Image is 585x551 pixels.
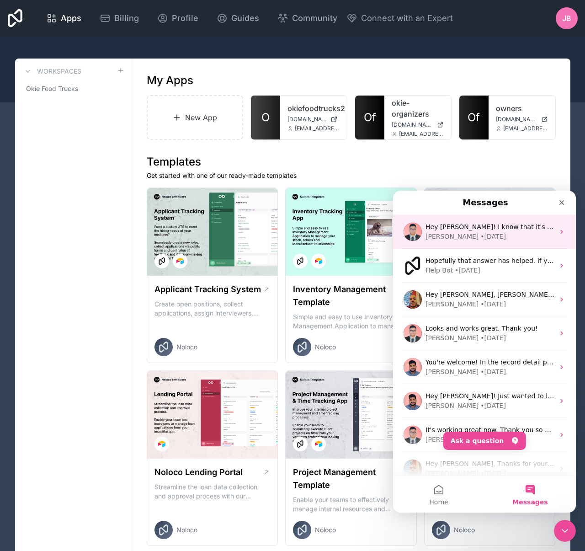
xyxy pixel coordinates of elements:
a: [DOMAIN_NAME] [392,121,444,128]
a: Community [270,8,345,28]
div: • [DATE] [87,278,113,288]
a: Profile [150,8,206,28]
div: • [DATE] [87,177,113,186]
span: Home [36,308,55,315]
button: Messages [91,285,183,322]
img: Airtable Logo [176,257,184,265]
button: Connect with an Expert [346,12,453,25]
span: Billing [114,12,139,25]
span: It's working great now. Thank you so much! [32,235,172,243]
h1: My Apps [147,73,193,88]
span: Apps [61,12,81,25]
p: Simple and easy to use Inventory Management Application to manage your stock, orders and Manufact... [293,312,409,331]
img: Profile image for David [11,235,29,253]
p: Enable your teams to effectively manage internal resources and execute client projects on time. [293,495,409,514]
h1: Templates [147,155,556,169]
h1: Inventory Management Template [293,283,403,309]
span: [DOMAIN_NAME] [496,116,537,123]
span: Noloco [176,342,197,352]
span: Okie Food Trucks [26,84,78,93]
iframe: Intercom live chat [554,520,576,542]
span: Noloco [315,525,336,535]
a: O [251,96,280,139]
img: Airtable Logo [315,440,322,448]
a: Workspaces [22,66,81,77]
span: Of [364,110,376,125]
img: Airtable Logo [158,440,165,448]
a: Okie Food Trucks [22,80,124,97]
p: Create open positions, collect applications, assign interviewers, centralise candidate feedback a... [154,300,271,318]
span: Guides [231,12,259,25]
div: [PERSON_NAME] [32,109,85,118]
span: Community [292,12,337,25]
h1: Applicant Tracking System [154,283,261,296]
a: Apps [39,8,89,28]
a: Billing [92,8,146,28]
img: Profile image for Pranay [11,201,29,219]
img: Profile image for Carlos [11,269,29,287]
iframe: Intercom live chat [393,191,576,513]
span: [EMAIL_ADDRESS][DOMAIN_NAME] [503,125,548,132]
p: Get started with one of our ready-made templates [147,171,556,180]
div: [PERSON_NAME] [32,278,85,288]
img: Profile image for Carlos [11,100,29,118]
div: [PERSON_NAME] [32,177,85,186]
div: • [DATE] [62,75,87,85]
span: [EMAIL_ADDRESS][DOMAIN_NAME] [399,130,444,138]
a: Of [459,96,489,139]
span: O [261,110,270,125]
span: Messages [119,308,154,315]
img: Profile image for Pranay [11,167,29,186]
div: Help Bot [32,75,60,85]
img: Profile image for David [11,134,29,152]
span: Of [468,110,480,125]
a: [DOMAIN_NAME] [496,116,548,123]
a: okiefoodtrucks2 [287,103,340,114]
a: New App [147,95,244,140]
div: • [DATE] [87,109,113,118]
span: Profile [172,12,198,25]
span: Noloco [176,525,197,535]
h3: Workspaces [37,67,81,76]
span: Noloco [454,525,475,535]
div: [PERSON_NAME] [32,143,85,152]
div: [PERSON_NAME] [32,244,85,254]
h1: Project Management Template [293,466,402,492]
span: JB [562,13,571,24]
p: Streamline the loan data collection and approval process with our Lending Portal template. [154,482,271,501]
div: • [DATE] [87,143,113,152]
span: Connect with an Expert [361,12,453,25]
a: [DOMAIN_NAME] [287,116,340,123]
span: Looks and works great. Thank you! [32,134,145,141]
a: Guides [209,8,266,28]
img: Airtable Logo [315,257,322,265]
a: okie-organizers [392,97,444,119]
button: Ask a question [50,241,133,259]
div: • [DATE] [87,210,113,220]
span: [EMAIL_ADDRESS][DOMAIN_NAME] [295,125,340,132]
div: [PERSON_NAME] [32,210,85,220]
span: [DOMAIN_NAME] [392,121,433,128]
span: Noloco [315,342,336,352]
span: [DOMAIN_NAME] [287,116,327,123]
a: owners [496,103,548,114]
span: Hopefully that answer has helped. If you need any more help or have any other questions, I would ... [32,66,503,74]
a: Of [355,96,384,139]
h1: Noloco Lending Portal [154,466,243,479]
